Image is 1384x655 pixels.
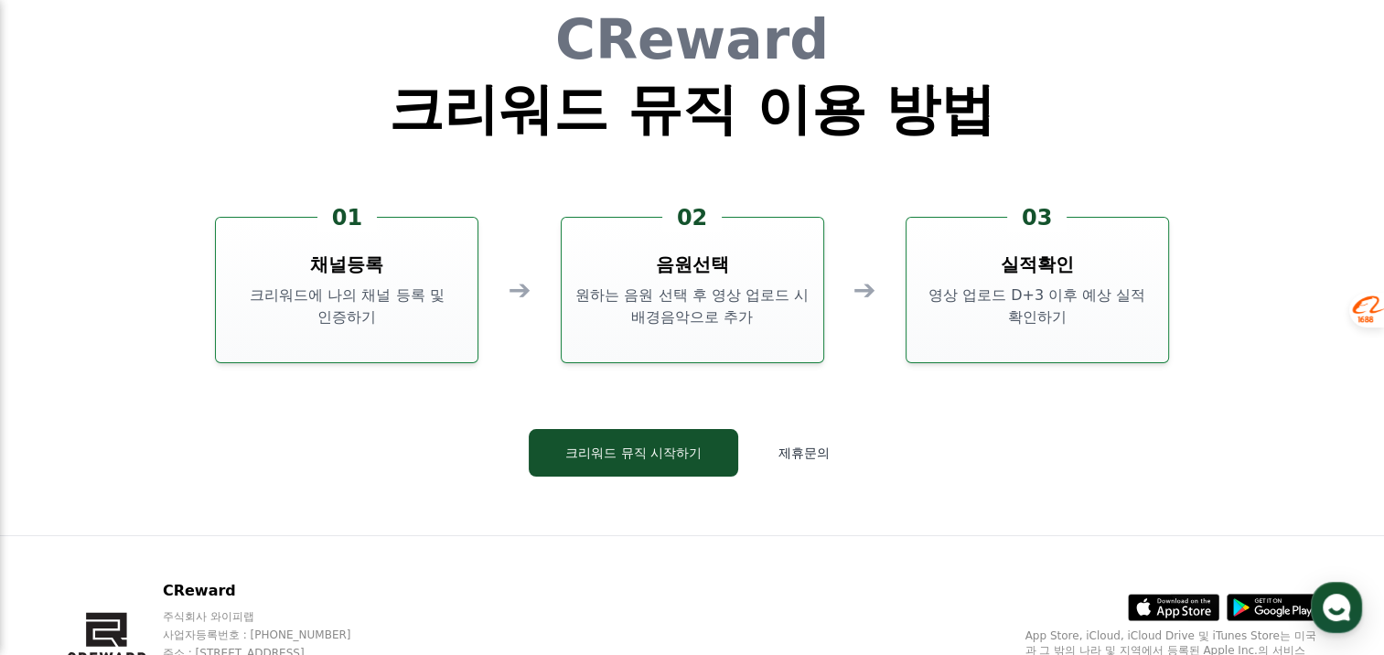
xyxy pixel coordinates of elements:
p: 크리워드에 나의 채널 등록 및 인증하기 [223,285,470,328]
div: 01 [317,203,377,232]
h3: 음원선택 [656,252,729,277]
h1: 크리워드 뮤직 이용 방법 [389,81,995,136]
div: ➔ [853,274,876,306]
h3: 채널등록 [310,252,383,277]
span: 설정 [283,531,305,545]
h1: CReward [389,12,995,67]
a: 설정 [236,503,351,549]
span: 대화 [167,532,189,546]
h3: 실적확인 [1001,252,1074,277]
button: 크리워드 뮤직 시작하기 [529,429,738,477]
p: CReward [163,580,386,602]
a: 홈 [5,503,121,549]
p: 사업자등록번호 : [PHONE_NUMBER] [163,628,386,642]
div: ➔ [508,274,531,306]
div: 02 [662,203,722,232]
p: 원하는 음원 선택 후 영상 업로드 시 배경음악으로 추가 [569,285,816,328]
span: 홈 [58,531,69,545]
button: 제휴문의 [753,429,855,477]
p: 주식회사 와이피랩 [163,609,386,624]
a: 대화 [121,503,236,549]
p: 영상 업로드 D+3 이후 예상 실적 확인하기 [914,285,1161,328]
div: 03 [1007,203,1067,232]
